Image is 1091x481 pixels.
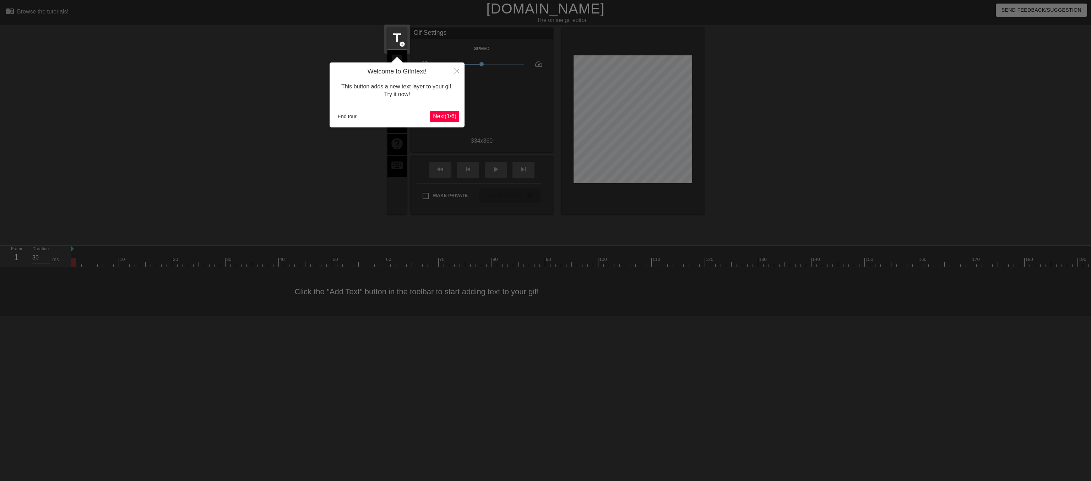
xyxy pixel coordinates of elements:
[335,76,459,106] div: This button adds a new text layer to your gif. Try it now!
[335,68,459,76] h4: Welcome to Gifntext!
[449,62,465,79] button: Close
[335,111,359,122] button: End tour
[433,113,456,119] span: Next ( 1 / 6 )
[430,111,459,122] button: Next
